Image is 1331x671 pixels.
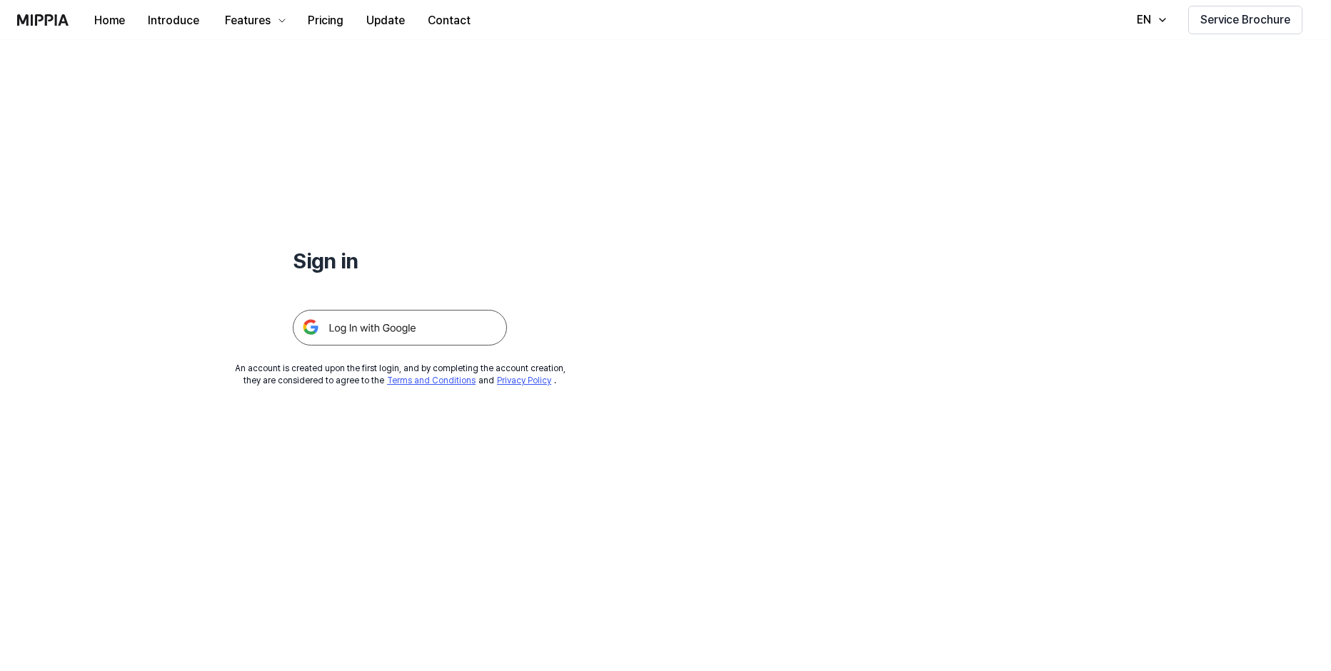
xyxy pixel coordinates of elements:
[1188,6,1302,34] button: Service Brochure
[83,6,136,35] button: Home
[355,1,416,40] a: Update
[355,6,416,35] button: Update
[235,363,566,387] div: An account is created upon the first login, and by completing the account creation, they are cons...
[211,6,296,35] button: Features
[296,6,355,35] button: Pricing
[293,310,507,345] img: 구글 로그인 버튼
[1134,11,1154,29] div: EN
[416,6,482,35] button: Contact
[1122,6,1177,34] button: EN
[136,6,211,35] button: Introduce
[387,375,476,385] a: Terms and Conditions
[17,14,69,26] img: logo
[222,12,273,29] div: Features
[293,246,507,276] h1: Sign in
[497,375,551,385] a: Privacy Policy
